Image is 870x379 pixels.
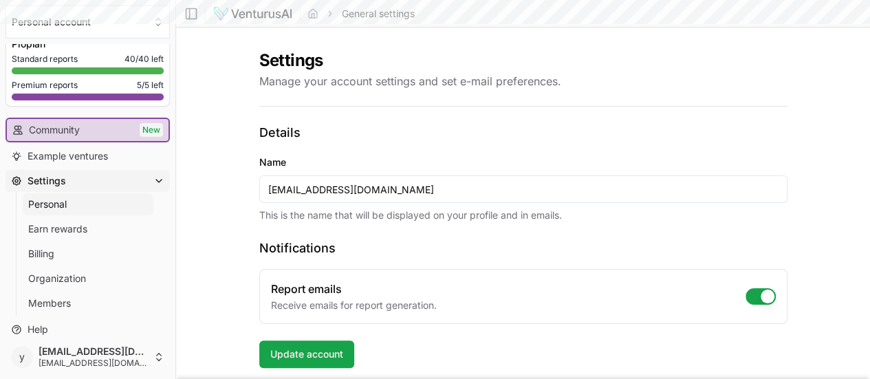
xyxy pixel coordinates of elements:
[28,222,87,236] span: Earn rewards
[23,243,153,265] a: Billing
[140,123,163,137] span: New
[259,175,787,203] input: Your name
[23,292,153,314] a: Members
[259,208,787,222] p: This is the name that will be displayed on your profile and in emails.
[259,123,787,142] h3: Details
[137,80,164,91] span: 5 / 5 left
[124,54,164,65] span: 40 / 40 left
[23,218,153,240] a: Earn rewards
[12,37,164,51] h3: Pro plan
[11,346,33,368] span: y
[7,119,168,141] a: CommunityNew
[23,193,153,215] a: Personal
[259,239,787,258] h3: Notifications
[6,340,170,373] button: y[EMAIL_ADDRESS][DOMAIN_NAME][EMAIL_ADDRESS][DOMAIN_NAME]
[271,299,437,312] p: Receive emails for report generation.
[12,80,78,91] span: Premium reports
[28,323,48,336] span: Help
[259,156,286,168] label: Name
[28,149,108,163] span: Example ventures
[28,272,86,285] span: Organization
[6,145,170,167] a: Example ventures
[6,170,170,192] button: Settings
[271,282,342,296] label: Report emails
[12,54,78,65] span: Standard reports
[23,268,153,290] a: Organization
[28,296,71,310] span: Members
[28,174,66,188] span: Settings
[28,247,54,261] span: Billing
[259,73,787,89] p: Manage your account settings and set e-mail preferences.
[259,50,787,72] h2: Settings
[6,318,170,340] a: Help
[28,197,67,211] span: Personal
[39,345,148,358] span: [EMAIL_ADDRESS][DOMAIN_NAME]
[29,123,80,137] span: Community
[259,340,354,368] button: Update account
[39,358,148,369] span: [EMAIL_ADDRESS][DOMAIN_NAME]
